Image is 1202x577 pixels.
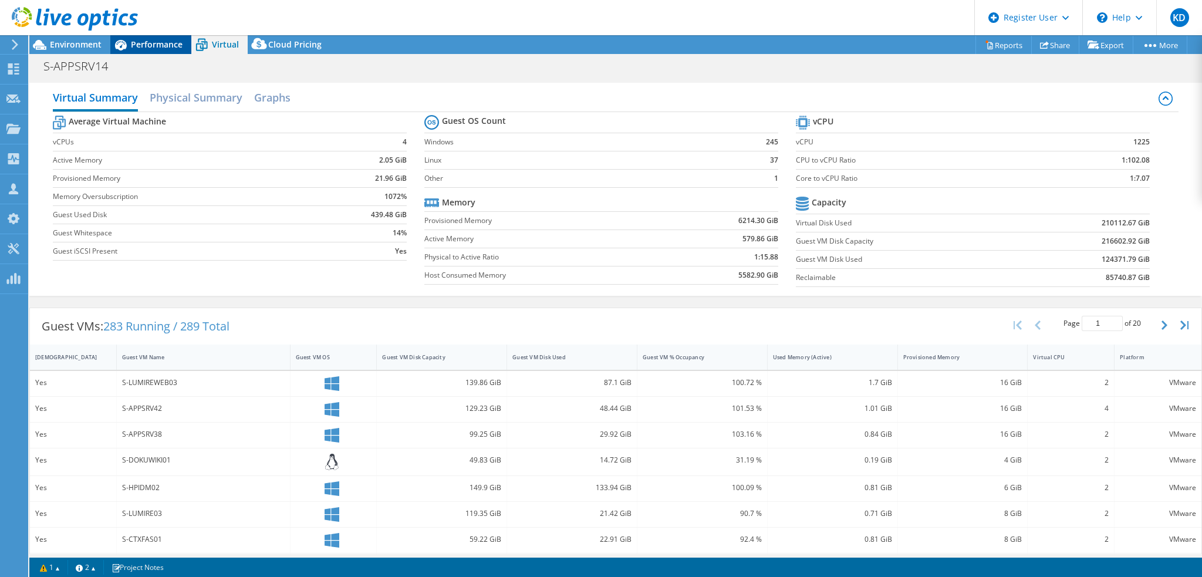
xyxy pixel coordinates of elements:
[512,402,632,415] div: 48.44 GiB
[812,197,846,208] b: Capacity
[35,507,111,520] div: Yes
[1031,36,1079,54] a: Share
[103,318,229,334] span: 283 Running / 289 Total
[1133,36,1187,54] a: More
[382,507,501,520] div: 119.35 GiB
[813,116,833,127] b: vCPU
[424,215,667,227] label: Provisioned Memory
[382,428,501,441] div: 99.25 GiB
[903,533,1022,546] div: 8 GiB
[773,533,892,546] div: 0.81 GiB
[1120,454,1196,467] div: VMware
[53,209,322,221] label: Guest Used Disk
[1097,12,1108,23] svg: \n
[403,136,407,148] b: 4
[643,454,762,467] div: 31.19 %
[131,39,183,50] span: Performance
[35,481,111,494] div: Yes
[1130,173,1150,184] b: 1:7.07
[643,402,762,415] div: 101.53 %
[32,560,68,575] a: 1
[35,353,97,361] div: [DEMOGRAPHIC_DATA]
[1122,154,1150,166] b: 1:102.08
[379,154,407,166] b: 2.05 GiB
[643,353,748,361] div: Guest VM % Occupancy
[754,251,778,263] b: 1:15.88
[796,154,1045,166] label: CPU to vCPU Ratio
[773,454,892,467] div: 0.19 GiB
[1170,8,1189,27] span: KD
[424,233,667,245] label: Active Memory
[903,454,1022,467] div: 4 GiB
[1033,428,1109,441] div: 2
[122,428,285,441] div: S-APPSRV38
[1033,353,1095,361] div: Virtual CPU
[903,353,1008,361] div: Provisioned Memory
[643,507,762,520] div: 90.7 %
[1120,353,1182,361] div: Platform
[69,116,166,127] b: Average Virtual Machine
[1033,376,1109,389] div: 2
[35,376,111,389] div: Yes
[38,60,126,73] h1: S-APPSRV14
[424,269,667,281] label: Host Consumed Memory
[122,481,285,494] div: S-HPIDM02
[382,481,501,494] div: 149.9 GiB
[1120,533,1196,546] div: VMware
[1120,428,1196,441] div: VMware
[512,376,632,389] div: 87.1 GiB
[903,376,1022,389] div: 16 GiB
[395,245,407,257] b: Yes
[393,227,407,239] b: 14%
[975,36,1032,54] a: Reports
[442,197,475,208] b: Memory
[773,402,892,415] div: 1.01 GiB
[424,251,667,263] label: Physical to Active Ratio
[53,245,322,257] label: Guest iSCSI Present
[1133,318,1141,328] span: 20
[35,454,111,467] div: Yes
[1033,454,1109,467] div: 2
[796,217,1020,229] label: Virtual Disk Used
[53,191,322,203] label: Memory Oversubscription
[1033,402,1109,415] div: 4
[1133,136,1150,148] b: 1225
[796,272,1020,284] label: Reclaimable
[35,428,111,441] div: Yes
[512,454,632,467] div: 14.72 GiB
[903,402,1022,415] div: 16 GiB
[512,428,632,441] div: 29.92 GiB
[122,507,285,520] div: S-LUMIRE03
[1033,507,1109,520] div: 2
[1033,481,1109,494] div: 2
[53,227,322,239] label: Guest Whitespace
[122,402,285,415] div: S-APPSRV42
[773,507,892,520] div: 0.71 GiB
[773,481,892,494] div: 0.81 GiB
[774,173,778,184] b: 1
[375,173,407,184] b: 21.96 GiB
[770,154,778,166] b: 37
[903,428,1022,441] div: 16 GiB
[796,235,1020,247] label: Guest VM Disk Capacity
[773,353,878,361] div: Used Memory (Active)
[268,39,322,50] span: Cloud Pricing
[382,533,501,546] div: 59.22 GiB
[1082,316,1123,331] input: jump to page
[122,533,285,546] div: S-CTXFAS01
[512,481,632,494] div: 133.94 GiB
[103,560,172,575] a: Project Notes
[254,86,291,109] h2: Graphs
[1120,376,1196,389] div: VMware
[424,136,732,148] label: Windows
[30,308,241,345] div: Guest VMs:
[1120,402,1196,415] div: VMware
[796,136,1045,148] label: vCPU
[1079,36,1133,54] a: Export
[512,507,632,520] div: 21.42 GiB
[442,115,506,127] b: Guest OS Count
[643,533,762,546] div: 92.4 %
[53,86,138,112] h2: Virtual Summary
[150,86,242,109] h2: Physical Summary
[384,191,407,203] b: 1072%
